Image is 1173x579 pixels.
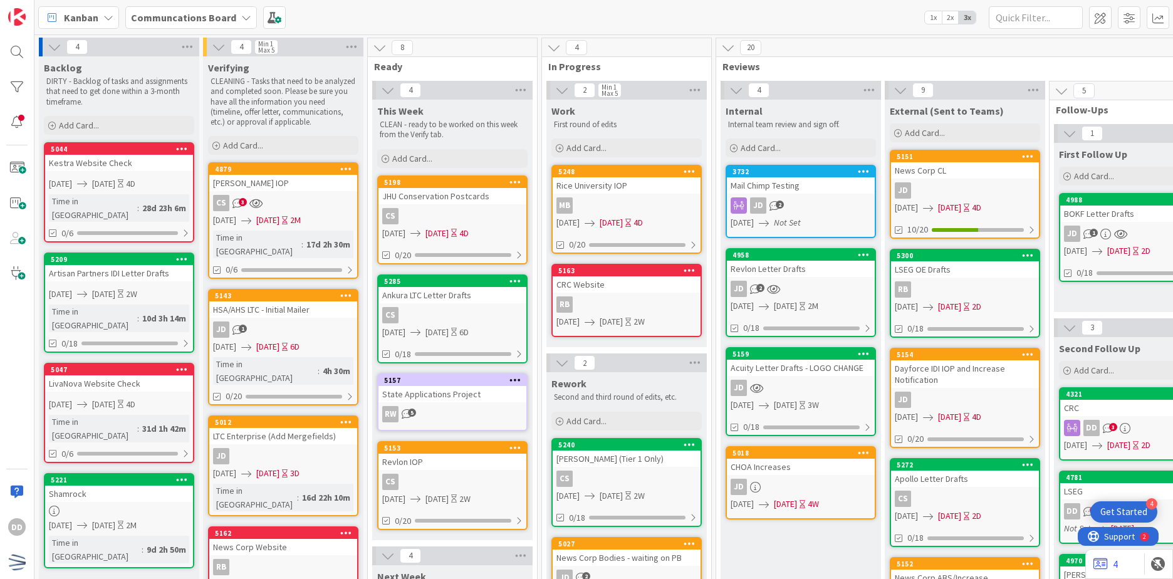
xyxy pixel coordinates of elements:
div: Time in [GEOGRAPHIC_DATA] [213,231,301,258]
span: [DATE] [774,399,797,412]
div: 4D [126,177,135,190]
div: 5018 [732,449,875,457]
div: 5221Shamrock [45,474,193,502]
div: 3732Mail Chimp Testing [727,166,875,194]
div: 5154 [897,350,1039,359]
span: 0/20 [907,432,924,446]
div: 5153Revlon IOP [378,442,526,470]
div: Time in [GEOGRAPHIC_DATA] [213,357,318,385]
div: 5157 [378,375,526,386]
span: 0/18 [1077,266,1093,279]
span: Add Card... [223,140,263,151]
div: 5152 [891,558,1039,570]
p: DIRTY - Backlog of tasks and assignments that need to get done within a 3-month timeframe. [46,76,192,107]
div: DD [1083,420,1100,436]
div: CS [382,208,399,224]
span: : [318,364,320,378]
div: 5221 [51,476,193,484]
span: Work [551,105,575,117]
span: 3 [1082,320,1103,335]
span: [DATE] [382,227,405,240]
span: 0/18 [61,337,78,350]
div: [PERSON_NAME] (Tier 1 Only) [553,451,701,467]
span: 10/20 [907,223,928,236]
span: [DATE] [425,227,449,240]
div: 4958 [732,251,875,259]
div: 5209 [51,255,193,264]
span: [DATE] [256,467,279,480]
div: Dayforce IDI IOP and Increase Notification [891,360,1039,388]
span: Second Follow Up [1059,342,1140,355]
div: 5047 [51,365,193,374]
div: JD [209,321,357,338]
span: [DATE] [895,201,918,214]
span: 0/6 [226,263,237,276]
div: CS [553,471,701,487]
div: 5209Artisan Partners IDI Letter Drafts [45,254,193,281]
div: Artisan Partners IDI Letter Drafts [45,265,193,281]
span: Add Card... [905,127,945,138]
span: Backlog [44,61,82,74]
span: Add Card... [59,120,99,131]
span: 8 [392,40,413,55]
span: Add Card... [1074,365,1114,376]
span: [DATE] [774,300,797,313]
div: 17d 2h 30m [303,237,353,251]
div: JD [209,448,357,464]
span: [DATE] [213,214,236,227]
span: 0/18 [743,321,759,335]
div: 5198 [378,177,526,188]
span: 9 [912,83,934,98]
span: [DATE] [600,216,623,229]
span: 4 [400,83,421,98]
span: [DATE] [938,201,961,214]
span: 3 [1109,423,1117,431]
div: 10d 3h 14m [139,311,189,325]
div: 5047 [45,364,193,375]
div: 4 [1146,498,1157,509]
span: [DATE] [49,288,72,301]
div: JD [750,197,766,214]
div: 4879 [209,164,357,175]
div: RB [553,296,701,313]
div: CS [378,307,526,323]
span: 3 [239,198,247,206]
span: [DATE] [556,489,580,503]
div: 5198 [384,178,526,187]
div: 5163 [558,266,701,275]
div: 5027 [553,538,701,550]
div: 4D [126,398,135,411]
div: 5151News Corp CL [891,151,1039,179]
div: 31d 1h 42m [139,422,189,436]
span: [DATE] [49,398,72,411]
span: 2 [776,201,784,209]
div: JD [727,479,875,495]
div: 3732 [732,167,875,176]
div: 5221 [45,474,193,486]
div: 5248Rice University IOP [553,166,701,194]
div: 5209 [45,254,193,265]
div: Shamrock [45,486,193,502]
div: JD [727,197,875,214]
div: JD [895,182,911,199]
div: 5272Apollo Letter Drafts [891,459,1039,487]
span: Add Card... [566,142,607,154]
div: 5198JHU Conservation Postcards [378,177,526,204]
div: 5012 [209,417,357,428]
div: 2M [808,300,818,313]
div: JD [895,392,911,408]
div: RW [382,406,399,422]
div: Open Get Started checklist, remaining modules: 4 [1090,501,1157,523]
div: JD [213,448,229,464]
span: 4 [566,40,587,55]
span: 0/6 [61,447,73,461]
div: 5285 [378,276,526,287]
div: LivaNova Website Check [45,375,193,392]
span: Add Card... [566,415,607,427]
div: 5047LivaNova Website Check [45,364,193,392]
div: Time in [GEOGRAPHIC_DATA] [49,305,137,332]
span: 0/6 [61,227,73,240]
div: Time in [GEOGRAPHIC_DATA] [213,484,297,511]
div: RB [209,559,357,575]
p: Internal team review and sign off. [728,120,873,130]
